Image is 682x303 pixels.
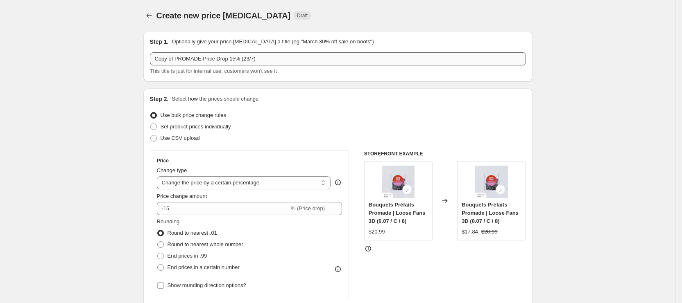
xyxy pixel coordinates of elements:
[168,230,217,236] span: Round to nearest .01
[364,150,526,157] h6: STOREFRONT EXAMPLE
[334,178,342,186] div: help
[369,228,385,236] div: $20.99
[150,68,277,74] span: This title is just for internal use, customers won't see it
[168,282,246,288] span: Show rounding direction options?
[157,167,187,173] span: Change type
[161,112,226,118] span: Use bulk price change rules
[481,228,498,236] strike: $20.99
[150,95,169,103] h2: Step 2.
[157,202,289,215] input: -15
[150,52,526,65] input: 30% off holiday sale
[291,205,325,211] span: % (Price drop)
[143,10,155,21] button: Price change jobs
[369,202,426,224] span: Bouquets Préfaits Promade | Loose Fans 3D (0.07 / C / 8)
[168,264,240,270] span: End prices in a certain number
[475,166,508,198] img: Legend_LoosePromade-01_80x.jpg
[168,241,243,247] span: Round to nearest whole number
[161,135,200,141] span: Use CSV upload
[157,157,169,164] h3: Price
[157,193,207,199] span: Price change amount
[161,123,231,130] span: Set product prices individually
[462,202,519,224] span: Bouquets Préfaits Promade | Loose Fans 3D (0.07 / C / 8)
[156,11,291,20] span: Create new price [MEDICAL_DATA]
[382,166,415,198] img: Legend_LoosePromade-01_80x.jpg
[297,12,308,19] span: Draft
[150,38,169,46] h2: Step 1.
[157,218,180,224] span: Rounding
[172,95,258,103] p: Select how the prices should change
[462,228,478,236] div: $17.84
[172,38,374,46] p: Optionally give your price [MEDICAL_DATA] a title (eg "March 30% off sale on boots")
[168,253,207,259] span: End prices in .99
